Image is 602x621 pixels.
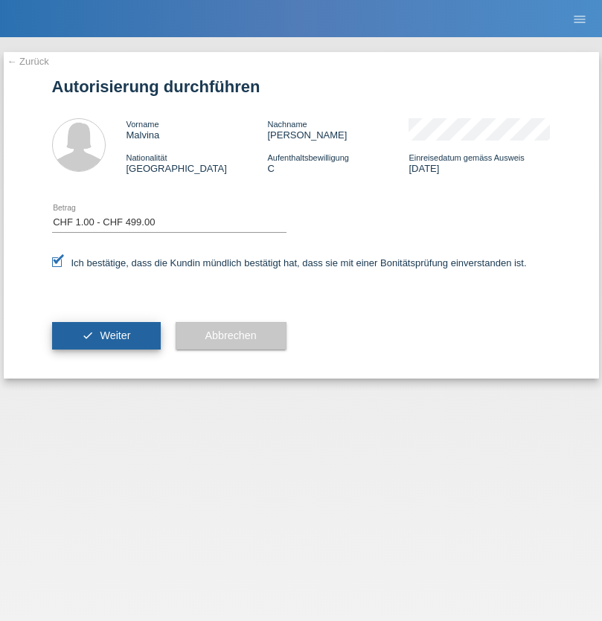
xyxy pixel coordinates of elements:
[127,153,167,162] span: Nationalität
[565,14,595,23] a: menu
[127,118,268,141] div: Malvina
[267,153,348,162] span: Aufenthaltsbewilligung
[572,12,587,27] i: menu
[205,329,257,341] span: Abbrechen
[52,322,161,350] button: check Weiter
[409,153,524,162] span: Einreisedatum gemäss Ausweis
[267,152,409,174] div: C
[82,329,94,341] i: check
[7,56,49,67] a: ← Zurück
[409,152,550,174] div: [DATE]
[267,120,307,129] span: Nachname
[176,322,286,350] button: Abbrechen
[267,118,409,141] div: [PERSON_NAME]
[127,152,268,174] div: [GEOGRAPHIC_DATA]
[52,77,551,96] h1: Autorisierung durchführen
[52,257,527,268] label: Ich bestätige, dass die Kundin mündlich bestätigt hat, dass sie mit einer Bonitätsprüfung einvers...
[100,329,130,341] span: Weiter
[127,120,159,129] span: Vorname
